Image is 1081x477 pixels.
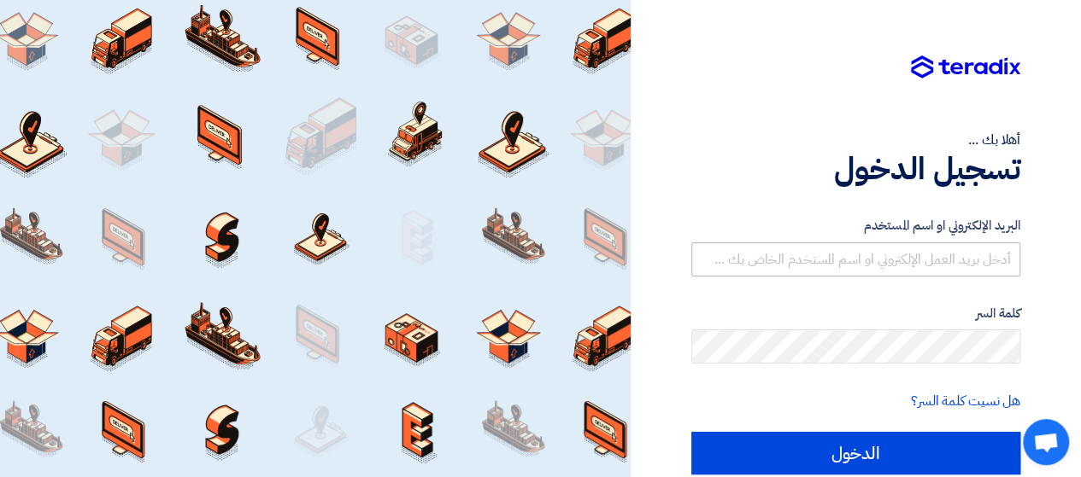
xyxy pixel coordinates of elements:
img: Teradix logo [911,55,1020,79]
div: أهلا بك ... [691,130,1020,150]
input: الدخول [691,432,1020,474]
input: أدخل بريد العمل الإلكتروني او اسم المستخدم الخاص بك ... [691,242,1020,276]
a: هل نسيت كلمة السر؟ [911,391,1020,411]
label: البريد الإلكتروني او اسم المستخدم [691,216,1020,236]
h1: تسجيل الدخول [691,150,1020,188]
label: كلمة السر [691,304,1020,323]
div: Open chat [1023,419,1069,465]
